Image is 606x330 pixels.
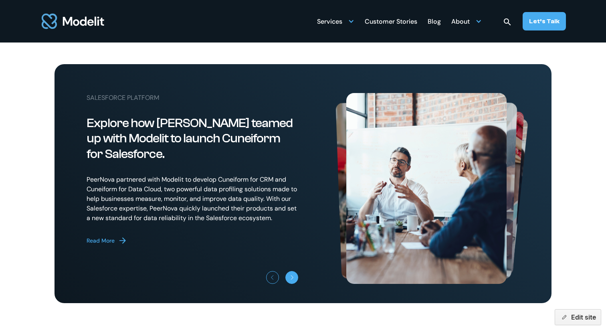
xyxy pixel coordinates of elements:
[317,13,354,29] div: Services
[118,236,127,245] img: arrow forward
[285,271,298,284] a: Next slide
[555,309,601,325] button: Edit site
[40,9,106,34] a: home
[428,14,441,30] div: Blog
[451,14,470,30] div: About
[87,175,298,223] p: PeerNova partnered with Modelit to develop Cuneiform for CRM and Cuneiform for Data Cloud, two po...
[87,93,298,103] p: Salesforce Platform
[87,236,127,245] a: Read More
[87,93,298,245] div: 1 / 3
[346,93,507,284] div: 1 / 3
[365,14,417,30] div: Customer Stories
[451,13,482,29] div: About
[40,9,106,34] img: modelit logo
[317,14,342,30] div: Services
[87,237,115,245] div: Read More
[365,13,417,29] a: Customer Stories
[529,17,560,26] div: Let’s Talk
[428,13,441,29] a: Blog
[266,271,279,284] a: Previous slide
[87,115,298,165] p: Explore how [PERSON_NAME] teamed up with Modelit to launch Cuneiform for Salesforce.
[523,12,566,30] a: Let’s Talk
